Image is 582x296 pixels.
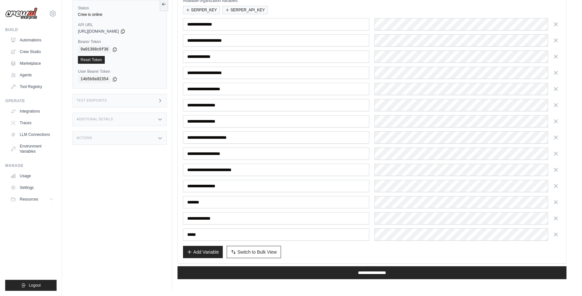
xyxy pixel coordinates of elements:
[78,46,111,53] code: 9a01388c6f36
[8,182,57,193] a: Settings
[227,246,281,258] button: Switch to Bulk View
[8,35,57,45] a: Automations
[8,118,57,128] a: Traces
[78,5,161,11] label: Status
[222,6,268,14] button: SERPER_API_KEY
[5,163,57,168] div: Manage
[8,58,57,69] a: Marketplace
[5,98,57,104] div: Operate
[237,249,277,255] span: Switch to Bulk View
[78,22,161,27] label: API URL
[8,47,57,57] a: Crew Studio
[8,194,57,204] button: Resources
[77,99,107,103] h3: Test Endpoints
[20,197,38,202] span: Resources
[183,246,223,258] button: Add Variable
[77,136,92,140] h3: Actions
[78,12,161,17] div: Crew is online
[8,106,57,116] a: Integrations
[183,6,220,14] button: SERPER_KEY
[5,7,38,20] img: Logo
[78,69,161,74] label: User Bearer Token
[8,70,57,80] a: Agents
[5,280,57,291] button: Logout
[8,129,57,140] a: LLM Connections
[78,56,105,64] a: Reset Token
[78,29,119,34] span: [URL][DOMAIN_NAME]
[8,141,57,157] a: Environment Variables
[5,27,57,32] div: Build
[8,171,57,181] a: Usage
[78,39,161,44] label: Bearer Token
[29,283,41,288] span: Logout
[78,75,111,83] code: 14b5b9a92354
[77,117,113,121] h3: Additional Details
[8,82,57,92] a: Tool Registry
